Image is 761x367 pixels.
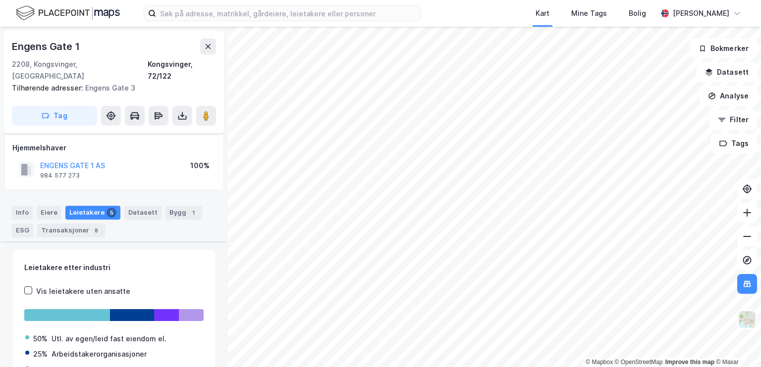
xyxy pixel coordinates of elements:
div: Leietakere etter industri [24,262,204,274]
a: Improve this map [665,359,714,366]
div: 2208, Kongsvinger, [GEOGRAPHIC_DATA] [12,58,148,82]
div: Engens Gate 1 [12,39,81,54]
div: Datasett [124,206,162,220]
div: Hjemmelshaver [12,142,216,154]
div: 8 [91,226,101,235]
div: Eiere [37,206,61,220]
div: 5 [107,208,116,218]
div: Kontrollprogram for chat [711,320,761,367]
div: 25% [33,348,48,360]
input: Søk på adresse, matrikkel, gårdeiere, leietakere eller personer [156,6,421,21]
button: Analyse [700,86,757,106]
button: Tags [711,134,757,153]
div: Bygg [165,206,202,220]
div: 50% [33,333,48,345]
div: ESG [12,224,33,237]
img: logo.f888ab2527a4732fd821a326f86c7f29.svg [16,4,120,22]
div: Arbeidstakerorganisasjoner [52,348,147,360]
img: Z [738,310,757,329]
div: Info [12,206,33,220]
div: Transaksjoner [37,224,105,237]
div: Vis leietakere uten ansatte [36,285,130,297]
div: Kart [536,7,549,19]
iframe: Chat Widget [711,320,761,367]
a: OpenStreetMap [615,359,663,366]
button: Tag [12,106,97,126]
div: Kongsvinger, 72/122 [148,58,216,82]
div: Bolig [629,7,646,19]
div: Engens Gate 3 [12,82,208,94]
button: Bokmerker [690,39,757,58]
div: [PERSON_NAME] [673,7,729,19]
div: Leietakere [65,206,120,220]
a: Mapbox [586,359,613,366]
div: 1 [188,208,198,218]
span: Tilhørende adresser: [12,84,85,92]
div: Mine Tags [571,7,607,19]
button: Filter [709,110,757,130]
div: 984 577 273 [40,172,80,180]
button: Datasett [697,62,757,82]
div: Utl. av egen/leid fast eiendom el. [52,333,166,345]
div: 100% [190,160,210,172]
